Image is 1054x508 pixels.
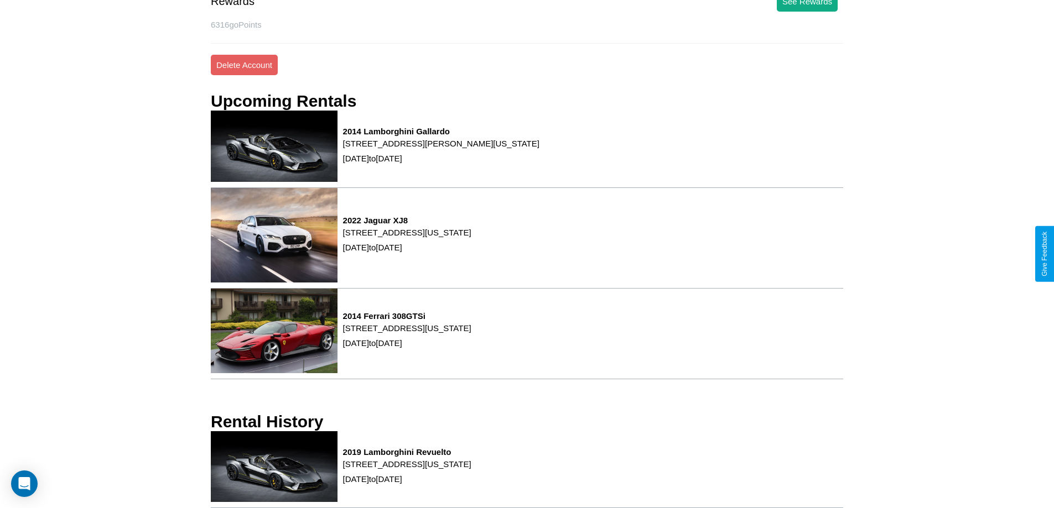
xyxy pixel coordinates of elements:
[211,17,843,32] p: 6316 goPoints
[343,225,471,240] p: [STREET_ADDRESS][US_STATE]
[343,457,471,472] p: [STREET_ADDRESS][US_STATE]
[343,321,471,336] p: [STREET_ADDRESS][US_STATE]
[211,55,278,75] button: Delete Account
[211,412,323,431] h3: Rental History
[343,136,539,151] p: [STREET_ADDRESS][PERSON_NAME][US_STATE]
[343,472,471,486] p: [DATE] to [DATE]
[343,216,471,225] h3: 2022 Jaguar XJ8
[343,311,471,321] h3: 2014 Ferrari 308GTSi
[343,151,539,166] p: [DATE] to [DATE]
[343,127,539,136] h3: 2014 Lamborghini Gallardo
[343,447,471,457] h3: 2019 Lamborghini Revuelto
[1041,232,1048,276] div: Give Feedback
[11,470,38,497] div: Open Intercom Messenger
[211,188,338,282] img: rental
[343,240,471,255] p: [DATE] to [DATE]
[343,336,471,350] p: [DATE] to [DATE]
[211,289,338,373] img: rental
[211,92,356,111] h3: Upcoming Rentals
[211,431,338,502] img: rental
[211,111,338,182] img: rental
